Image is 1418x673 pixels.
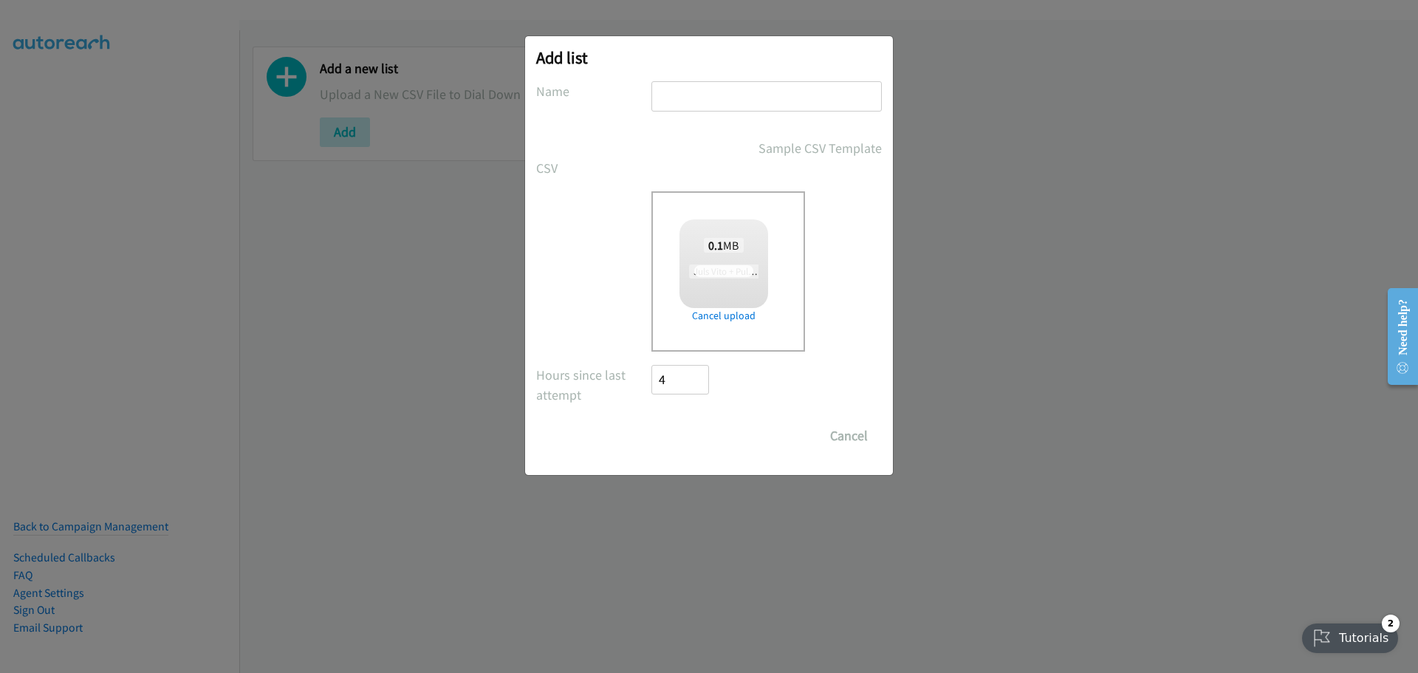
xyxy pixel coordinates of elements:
button: Cancel [816,421,882,451]
label: Hours since last attempt [536,365,651,405]
a: Cancel upload [679,308,768,324]
label: Name [536,81,651,101]
iframe: Resource Center [1375,278,1418,395]
label: CSV [536,158,651,178]
span: MB [704,238,744,253]
strong: 0.1 [708,238,723,253]
a: Sample CSV Template [758,138,882,158]
iframe: Checklist [1293,609,1407,662]
h2: Add list [536,47,882,68]
span: Juls Vito + Pulse Transmission [PERSON_NAME] Electric Edge Secure Power - MM SEA DC&CI WS.csv [689,264,1090,279]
